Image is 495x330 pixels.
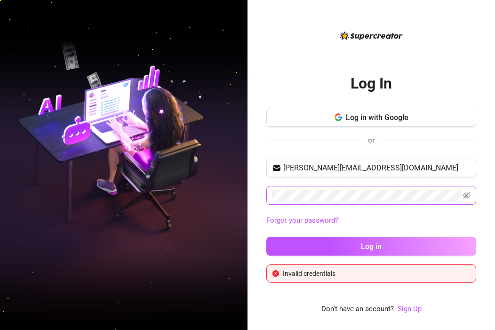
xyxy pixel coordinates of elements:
[340,32,403,40] img: logo-BBDzfeDw.svg
[351,74,392,93] h2: Log In
[266,108,476,127] button: Log in with Google
[368,136,375,145] span: or
[266,215,476,226] a: Forgot your password?
[283,268,470,279] div: Invalid credentials
[361,242,382,251] span: Log in
[283,162,471,174] input: Your email
[398,305,422,313] a: Sign Up
[346,113,408,122] span: Log in with Google
[463,192,471,199] span: eye-invisible
[272,270,279,277] span: close-circle
[266,216,338,225] a: Forgot your password?
[398,304,422,315] a: Sign Up
[321,304,394,315] span: Don't have an account?
[266,237,476,256] button: Log in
